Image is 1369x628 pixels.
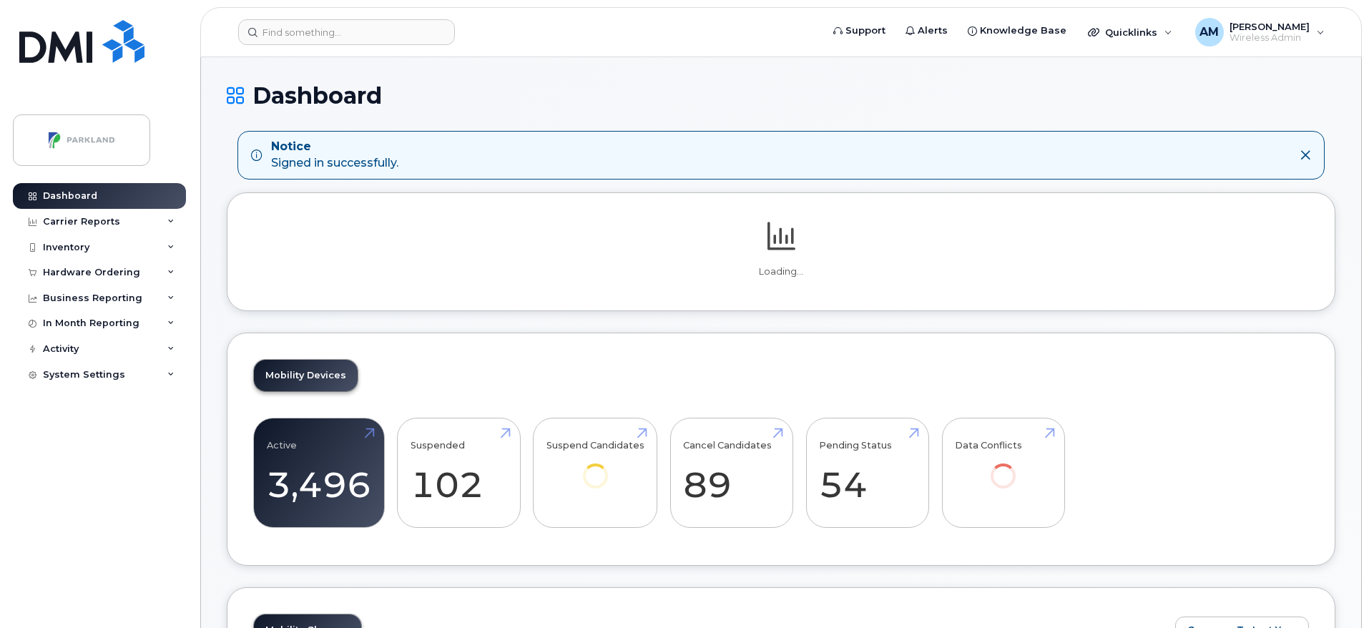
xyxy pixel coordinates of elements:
[546,426,644,508] a: Suspend Candidates
[683,426,780,520] a: Cancel Candidates 89
[955,426,1051,508] a: Data Conflicts
[271,139,398,155] strong: Notice
[411,426,507,520] a: Suspended 102
[254,360,358,391] a: Mobility Devices
[253,265,1309,278] p: Loading...
[267,426,371,520] a: Active 3,496
[819,426,916,520] a: Pending Status 54
[227,83,1335,108] h1: Dashboard
[271,139,398,172] div: Signed in successfully.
